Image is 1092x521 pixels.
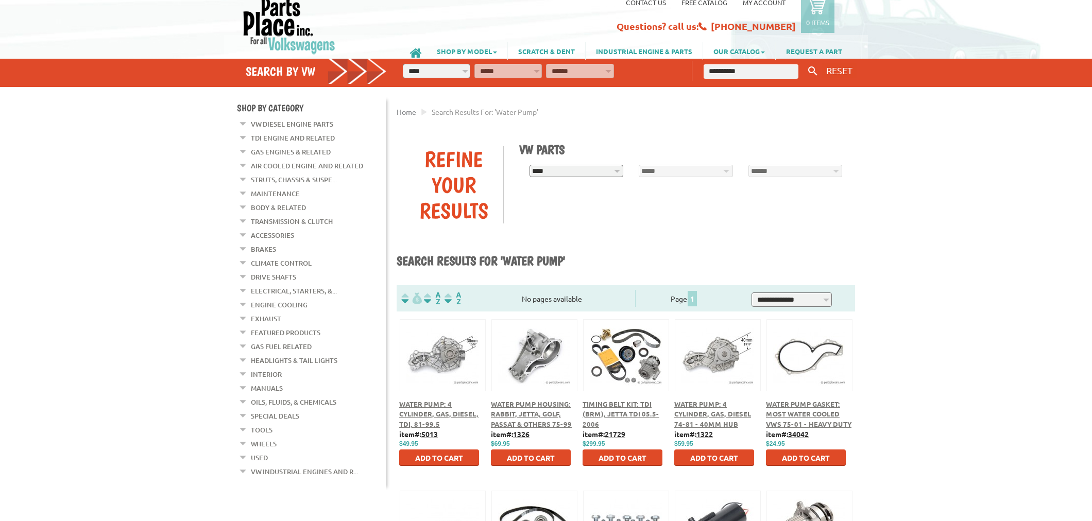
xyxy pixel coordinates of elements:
[508,42,585,60] a: SCRATCH & DENT
[513,429,530,439] u: 1326
[583,429,625,439] b: item#:
[432,107,538,116] span: Search results for: 'water pump'
[788,429,809,439] u: 34042
[251,354,337,367] a: Headlights & Tail Lights
[826,65,852,76] span: RESET
[237,102,386,113] h4: Shop By Category
[415,453,463,462] span: Add to Cart
[583,440,605,447] span: $299.95
[251,340,312,353] a: Gas Fuel Related
[251,215,333,228] a: Transmission & Clutch
[251,173,337,186] a: Struts, Chassis & Suspe...
[404,146,503,223] div: Refine Your Results
[688,291,697,306] span: 1
[766,440,785,447] span: $24.95
[766,429,809,439] b: item#:
[674,440,693,447] span: $59.95
[251,368,282,381] a: Interior
[399,429,438,439] b: item#:
[586,42,703,60] a: INDUSTRIAL ENGINE & PARTS
[399,449,479,466] button: Add to Cart
[251,284,337,298] a: Electrical, Starters, &...
[251,381,283,395] a: Manuals
[766,400,851,428] a: Water Pump Gasket: Most Water Cooled VWs 75-01 - Heavy Duty
[399,440,418,447] span: $49.95
[766,449,846,466] button: Add to Cart
[491,400,572,428] a: Water Pump Housing: Rabbit, Jetta, Golf, Passat & Others 75-99
[469,293,635,304] div: No pages available
[251,256,312,270] a: Climate Control
[690,453,738,462] span: Add to Cart
[251,312,281,325] a: Exhaust
[251,131,335,145] a: TDI Engine and Related
[251,270,296,284] a: Drive Shafts
[251,159,363,172] a: Air Cooled Engine and Related
[426,42,507,60] a: SHOP BY MODEL
[674,449,754,466] button: Add to Cart
[251,201,306,214] a: Body & Related
[399,400,479,428] a: Water Pump: 4 Cylinder, Gas, Diesel, TDI, 81-99.5
[251,187,300,200] a: Maintenance
[696,429,713,439] u: 1322
[251,229,294,242] a: Accessories
[583,449,662,466] button: Add to Cart
[397,253,855,270] h1: Search results for 'water pump'
[822,63,857,78] button: RESET
[805,63,821,80] button: Keyword Search
[251,465,358,478] a: VW Industrial Engines and R...
[251,145,331,159] a: Gas Engines & Related
[422,292,442,304] img: Sort by Headline
[251,117,333,131] a: VW Diesel Engine Parts
[806,18,829,27] p: 0 items
[703,42,775,60] a: OUR CATALOG
[491,429,530,439] b: item#:
[782,453,830,462] span: Add to Cart
[251,298,308,311] a: Engine Cooling
[251,395,336,409] a: Oils, Fluids, & Chemicals
[599,453,646,462] span: Add to Cart
[246,64,387,79] h4: Search by VW
[397,107,416,116] a: Home
[251,409,299,423] a: Special Deals
[776,42,852,60] a: REQUEST A PART
[491,440,510,447] span: $69.95
[507,453,555,462] span: Add to Cart
[251,437,277,450] a: Wheels
[635,290,733,307] div: Page
[251,326,320,339] a: Featured Products
[442,292,463,304] img: Sort by Sales Rank
[605,429,625,439] u: 21729
[251,242,276,256] a: Brakes
[519,142,848,157] h1: VW Parts
[491,449,571,466] button: Add to Cart
[421,429,438,439] u: 5013
[401,292,422,304] img: filterpricelow.svg
[674,400,751,428] a: Water Pump: 4 Cylinder, Gas, Diesel 74-81 - 40mm Hub
[674,429,713,439] b: item#:
[583,400,659,428] a: Timing Belt Kit: TDI (BRM), Jetta TDI 05.5-2006
[251,451,268,464] a: Used
[251,423,272,437] a: Tools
